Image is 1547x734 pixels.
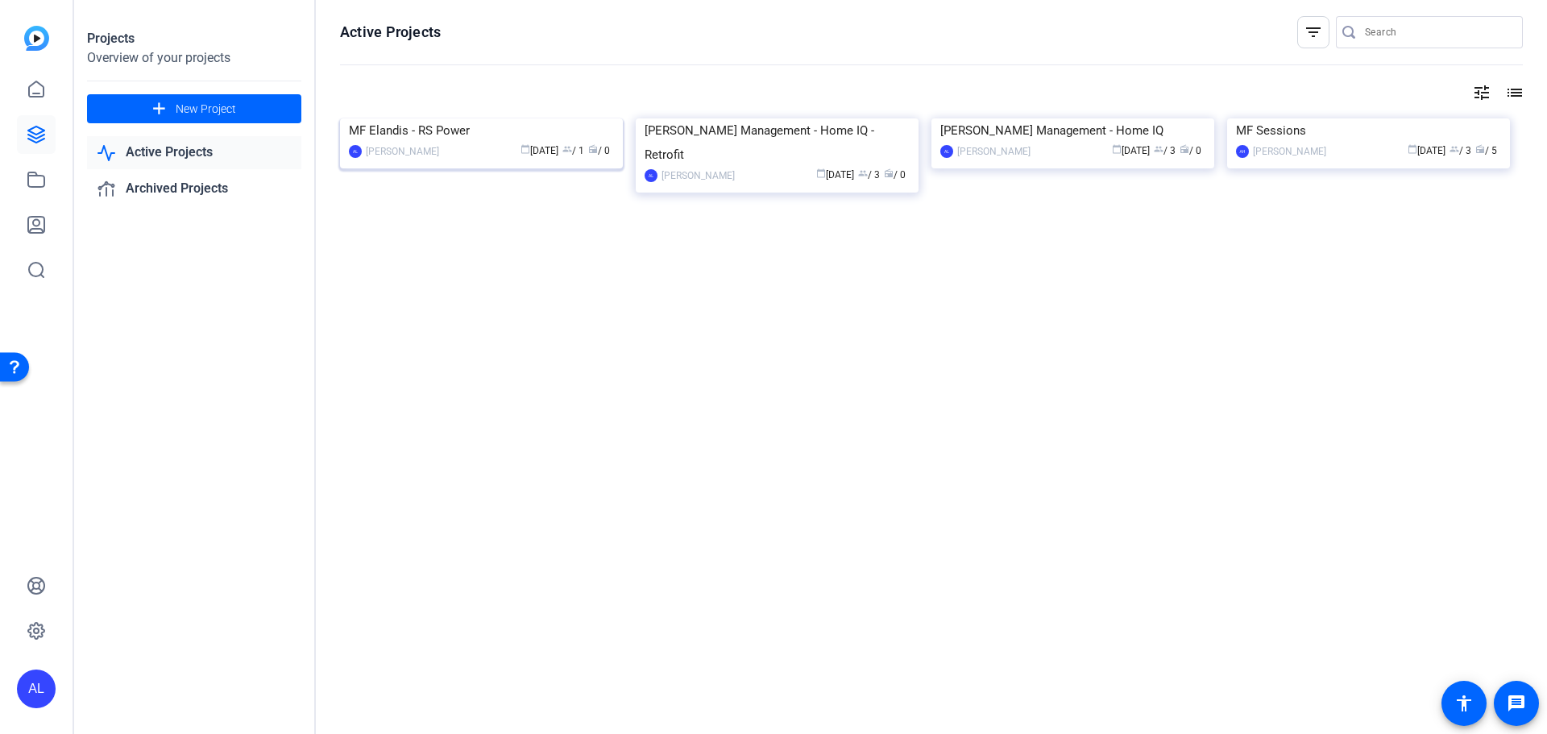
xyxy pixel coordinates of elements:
[940,118,1205,143] div: [PERSON_NAME] Management - Home IQ
[1304,23,1323,42] mat-icon: filter_list
[1112,145,1150,156] span: [DATE]
[884,168,894,178] span: radio
[87,48,301,68] div: Overview of your projects
[17,670,56,708] div: AL
[349,118,614,143] div: MF Elandis - RS Power
[662,168,735,184] div: [PERSON_NAME]
[1408,144,1417,154] span: calendar_today
[858,168,868,178] span: group
[149,99,169,119] mat-icon: add
[521,144,530,154] span: calendar_today
[87,29,301,48] div: Projects
[1112,144,1122,154] span: calendar_today
[1154,145,1176,156] span: / 3
[24,26,49,51] img: blue-gradient.svg
[1454,694,1474,713] mat-icon: accessibility
[1154,144,1163,154] span: group
[1503,83,1523,102] mat-icon: list
[87,172,301,205] a: Archived Projects
[349,145,362,158] div: AL
[1408,145,1445,156] span: [DATE]
[1450,145,1471,156] span: / 3
[1507,694,1526,713] mat-icon: message
[816,168,826,178] span: calendar_today
[1236,145,1249,158] div: AH
[176,101,236,118] span: New Project
[957,143,1031,160] div: [PERSON_NAME]
[588,145,610,156] span: / 0
[366,143,439,160] div: [PERSON_NAME]
[1180,144,1189,154] span: radio
[645,169,657,182] div: AL
[588,144,598,154] span: radio
[1365,23,1510,42] input: Search
[940,145,953,158] div: AL
[1450,144,1459,154] span: group
[340,23,441,42] h1: Active Projects
[1472,83,1491,102] mat-icon: tune
[87,136,301,169] a: Active Projects
[858,169,880,180] span: / 3
[1253,143,1326,160] div: [PERSON_NAME]
[884,169,906,180] span: / 0
[1180,145,1201,156] span: / 0
[645,118,910,167] div: [PERSON_NAME] Management - Home IQ - Retrofit
[562,144,572,154] span: group
[816,169,854,180] span: [DATE]
[1475,144,1485,154] span: radio
[562,145,584,156] span: / 1
[1236,118,1501,143] div: MF Sessions
[87,94,301,123] button: New Project
[521,145,558,156] span: [DATE]
[1475,145,1497,156] span: / 5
